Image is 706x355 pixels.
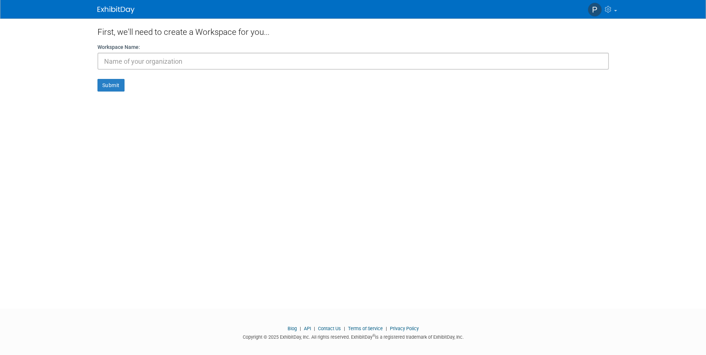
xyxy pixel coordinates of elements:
div: First, we'll need to create a Workspace for you... [97,19,609,43]
a: Privacy Policy [390,326,419,331]
span: | [298,326,303,331]
sup: ® [372,334,375,338]
button: Submit [97,79,125,92]
a: Contact Us [318,326,341,331]
a: Blog [288,326,297,331]
label: Workspace Name: [97,43,140,51]
a: API [304,326,311,331]
a: Terms of Service [348,326,383,331]
img: Peyton Andre [588,3,602,17]
img: ExhibitDay [97,6,135,14]
span: | [312,326,317,331]
span: | [384,326,389,331]
span: | [342,326,347,331]
input: Name of your organization [97,53,609,70]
